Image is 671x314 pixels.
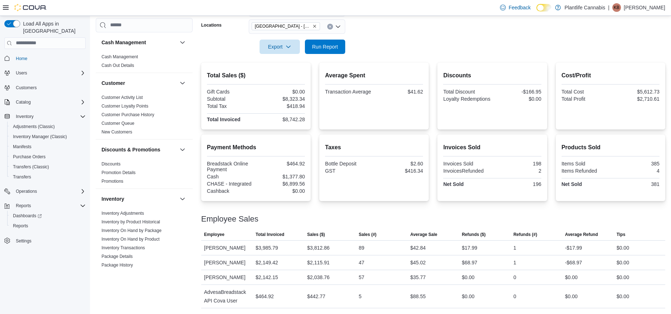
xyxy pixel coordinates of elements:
[513,258,516,267] div: 1
[562,168,609,174] div: Items Refunded
[1,53,89,64] button: Home
[617,292,629,301] div: $0.00
[443,71,541,80] h2: Discounts
[178,145,187,154] button: Discounts & Promotions
[102,103,148,109] span: Customer Loyalty Points
[1,186,89,196] button: Operations
[102,254,133,259] a: Package Details
[16,238,31,244] span: Settings
[13,236,86,245] span: Settings
[102,228,162,233] a: Inventory On Hand by Package
[1,235,89,246] button: Settings
[20,20,86,35] span: Load All Apps in [GEOGRAPHIC_DATA]
[10,153,49,161] a: Purchase Orders
[13,124,55,129] span: Adjustments (Classic)
[13,112,36,121] button: Inventory
[10,122,86,131] span: Adjustments (Classic)
[10,142,34,151] a: Manifests
[102,170,136,175] a: Promotion Details
[16,188,37,194] span: Operations
[256,244,278,252] div: $3,985.79
[509,4,531,11] span: Feedback
[410,232,437,237] span: Average Sale
[10,163,52,171] a: Transfers (Classic)
[13,98,86,106] span: Catalog
[497,0,533,15] a: Feedback
[494,89,541,95] div: -$166.95
[102,179,123,184] a: Promotions
[16,70,27,76] span: Users
[443,181,464,187] strong: Net Sold
[207,117,240,122] strong: Total Invoiced
[612,3,621,12] div: Kim Bore
[359,292,361,301] div: 5
[10,132,86,141] span: Inventory Manager (Classic)
[102,39,177,46] button: Cash Management
[312,24,317,28] button: Remove Edmonton - Albany from selection in this group
[13,134,67,140] span: Inventory Manager (Classic)
[617,232,625,237] span: Tips
[13,69,86,77] span: Users
[207,96,255,102] div: Subtotal
[325,89,373,95] div: Transaction Average
[260,40,300,54] button: Export
[617,244,629,252] div: $0.00
[10,222,86,230] span: Reports
[375,168,423,174] div: $416.34
[562,96,609,102] div: Total Profit
[102,95,143,100] span: Customer Activity List
[102,170,136,176] span: Promotion Details
[513,292,516,301] div: 0
[102,79,125,87] h3: Customer
[102,120,134,126] span: Customer Queue
[96,209,193,307] div: Inventory
[102,129,132,135] span: New Customers
[102,63,134,68] a: Cash Out Details
[562,161,609,167] div: Items Sold
[178,79,187,87] button: Customer
[10,173,34,181] a: Transfers
[96,93,193,139] div: Customer
[102,262,133,268] span: Package History
[102,161,121,167] span: Discounts
[10,122,58,131] a: Adjustments (Classic)
[178,38,187,47] button: Cash Management
[513,273,516,282] div: 0
[312,43,338,50] span: Run Report
[13,174,31,180] span: Transfers
[410,292,426,301] div: $88.55
[359,273,364,282] div: 57
[257,96,305,102] div: $8,323.34
[256,273,278,282] div: $2,142.15
[201,22,222,28] label: Locations
[1,201,89,211] button: Reports
[443,96,491,102] div: Loyalty Redemptions
[201,255,253,270] div: [PERSON_NAME]
[102,39,146,46] h3: Cash Management
[359,244,364,252] div: 89
[201,285,253,308] div: AdvesaBreadstack API Cova User
[10,163,86,171] span: Transfers (Classic)
[13,54,86,63] span: Home
[494,96,541,102] div: $0.00
[565,244,582,252] div: -$17.99
[624,3,665,12] p: [PERSON_NAME]
[443,89,491,95] div: Total Discount
[102,195,124,202] h3: Inventory
[7,162,89,172] button: Transfers (Classic)
[102,236,159,242] span: Inventory On Hand by Product
[494,161,541,167] div: 198
[13,187,40,196] button: Operations
[102,54,138,59] a: Cash Management
[257,174,305,179] div: $1,377.80
[257,161,305,167] div: $464.92
[10,211,86,220] span: Dashboards
[13,54,30,63] a: Home
[178,195,187,203] button: Inventory
[612,161,659,167] div: 385
[102,129,132,135] a: New Customers
[494,181,541,187] div: 196
[102,219,160,224] a: Inventory by Product Historical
